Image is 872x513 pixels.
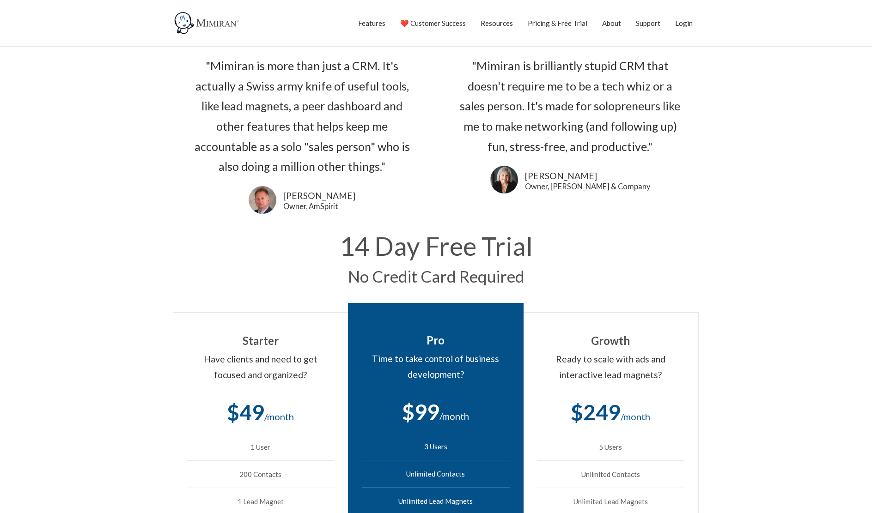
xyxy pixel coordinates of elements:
[621,411,650,422] span: /month
[537,394,684,431] div: $249
[187,434,334,461] li: 1 User
[400,12,466,35] a: ❤️ Customer Success
[187,461,334,488] li: 200 Contacts
[187,331,334,350] div: Starter
[264,411,294,422] span: /month
[358,12,385,35] a: Features
[362,393,510,431] div: $99
[187,233,686,259] h1: 14 Day Free Trial
[636,12,660,35] a: Support
[187,394,334,431] div: $49
[187,56,418,177] div: "Mimiran is more than just a CRM. It's actually a Swiss army knife of useful tools, like lead mag...
[675,12,693,35] a: Login
[537,331,684,350] div: Growth
[439,410,469,422] span: /month
[249,186,276,214] img: Frank Agin
[528,12,587,35] a: Pricing & Free Trial
[537,434,684,461] li: 5 Users
[187,268,686,284] h2: No Credit Card Required
[362,331,510,350] div: Pro
[173,12,242,35] img: Mimiran CRM
[362,433,510,460] li: 3 Users
[490,166,518,193] img: Lori Karpman uses Mimiran CRM to grow her business
[602,12,621,35] a: About
[525,183,650,190] a: Owner, [PERSON_NAME] & Company
[481,12,513,35] a: Resources
[187,351,334,382] div: Have clients and need to get focused and organized?
[537,461,684,488] li: Unlimited Contacts
[455,56,686,157] div: "Mimiran is brilliantly stupid CRM that doesn't require me to be a tech whiz or a sales person. I...
[283,203,355,210] a: Owner, AmSpirit
[537,351,684,382] div: Ready to scale with ads and interactive lead magnets?
[283,189,355,203] a: [PERSON_NAME]
[362,460,510,488] li: Unlimited Contacts
[362,351,510,382] div: Time to take control of business development?
[525,169,650,183] a: [PERSON_NAME]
